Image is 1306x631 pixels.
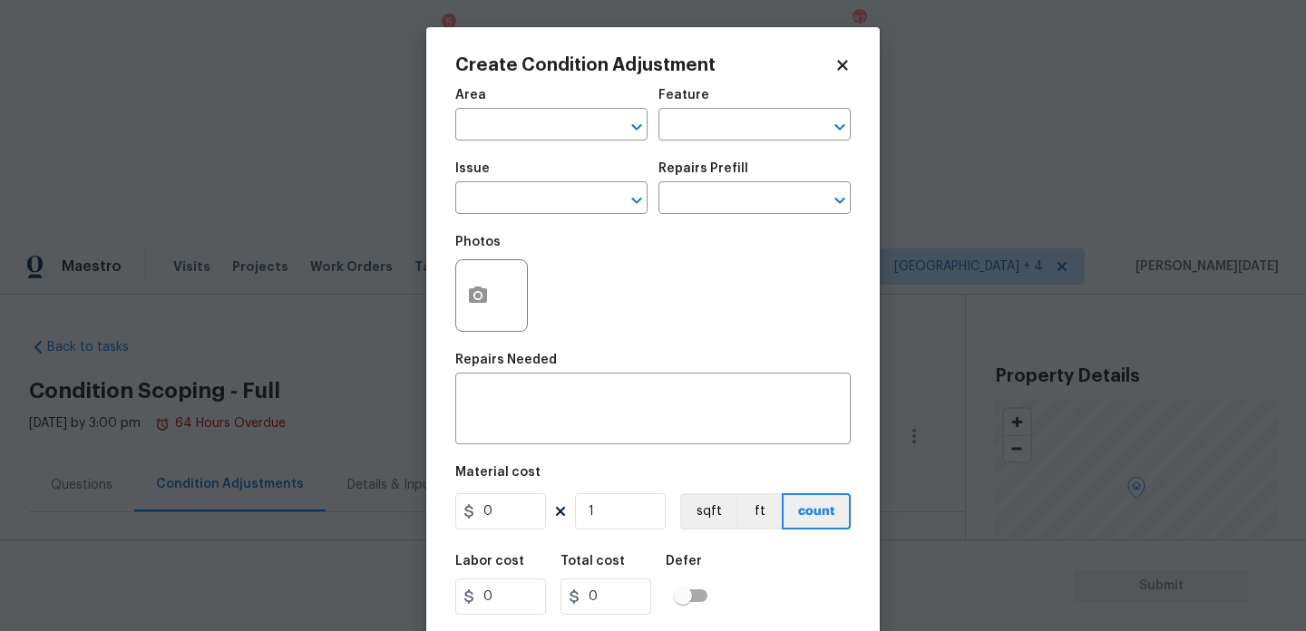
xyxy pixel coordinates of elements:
[827,114,853,140] button: Open
[455,56,834,74] h2: Create Condition Adjustment
[827,188,853,213] button: Open
[624,188,649,213] button: Open
[658,89,709,102] h5: Feature
[455,466,541,479] h5: Material cost
[624,114,649,140] button: Open
[736,493,782,529] button: ft
[680,493,736,529] button: sqft
[455,236,501,248] h5: Photos
[455,555,524,568] h5: Labor cost
[455,89,486,102] h5: Area
[560,555,625,568] h5: Total cost
[782,493,851,529] button: count
[658,162,748,175] h5: Repairs Prefill
[455,354,557,366] h5: Repairs Needed
[666,555,702,568] h5: Defer
[455,162,490,175] h5: Issue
